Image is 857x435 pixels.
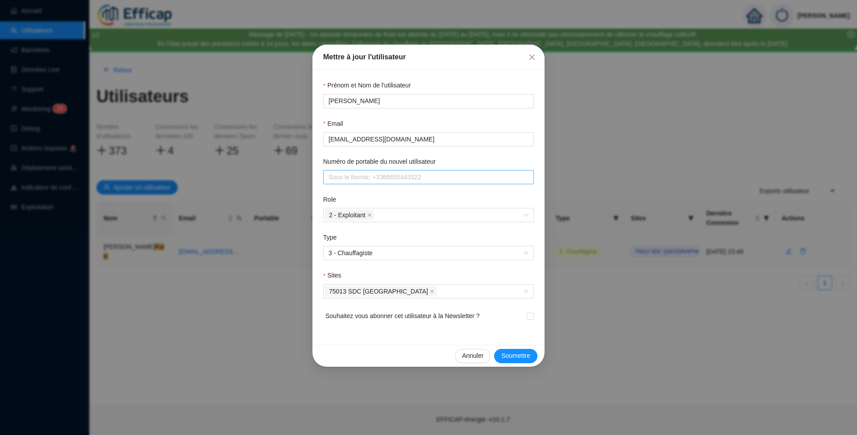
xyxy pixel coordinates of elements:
span: 2 - Exploitant [329,210,366,220]
span: close [367,213,372,217]
input: Numéro de portable du nouvel utilisateur [329,173,527,182]
button: Close [525,50,539,64]
button: Annuler [455,349,491,363]
label: Role [323,195,342,204]
label: Sites [323,271,347,280]
span: Fermer [525,54,539,61]
span: 2 - Exploitant [325,210,374,220]
span: 75013 SDC [GEOGRAPHIC_DATA] [329,286,428,296]
span: Annuler [462,351,483,360]
label: Type [323,233,343,242]
label: Numéro de portable du nouvel utilisateur [323,157,442,166]
button: Soumettre [494,349,537,363]
span: 75013 SDC CAP SUD [325,286,437,297]
input: Prénom et Nom de l'utilisateur [329,96,527,106]
input: Email [329,135,527,144]
div: Mettre à jour l'utilisateur [323,52,534,62]
span: close [528,54,536,61]
span: Soumettre [501,351,530,360]
label: Email [323,119,349,128]
span: close [430,289,434,294]
label: Prénom et Nom de l'utilisateur [323,81,417,90]
span: 3 - Chauffagiste [329,246,528,260]
span: Souhaitez vous abonner cet utilisateur à la Newsletter ? [325,311,480,332]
